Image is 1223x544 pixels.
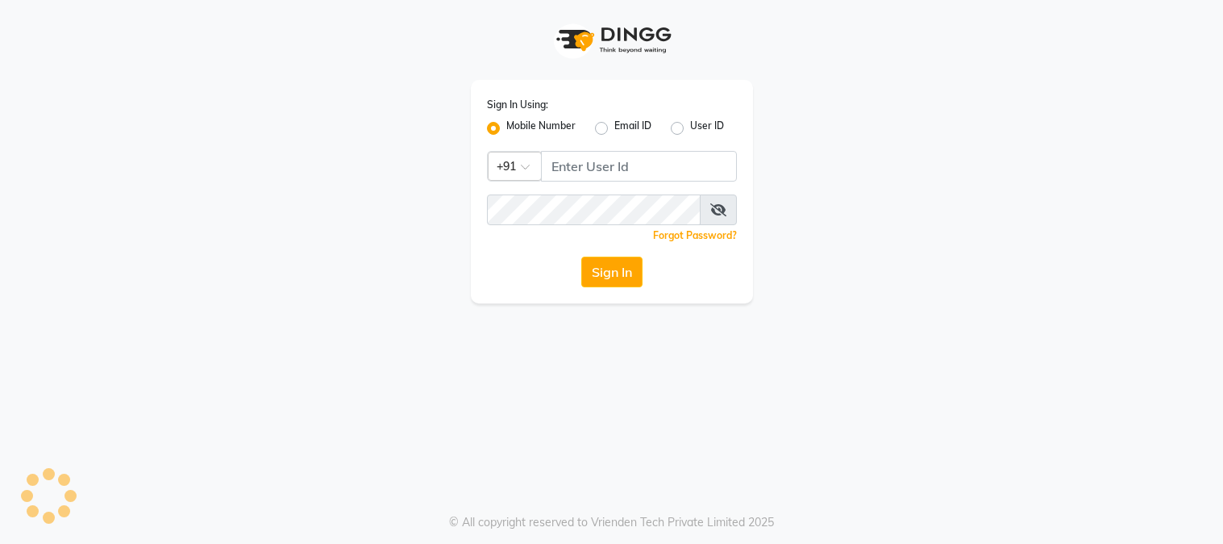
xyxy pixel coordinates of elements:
[541,151,737,182] input: Username
[487,98,548,112] label: Sign In Using:
[690,119,724,138] label: User ID
[547,16,676,64] img: logo1.svg
[487,195,701,225] input: Username
[506,119,576,138] label: Mobile Number
[614,119,651,138] label: Email ID
[581,257,643,287] button: Sign In
[653,229,737,241] a: Forgot Password?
